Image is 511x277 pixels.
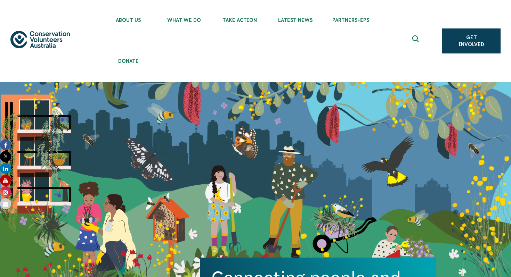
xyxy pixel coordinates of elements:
[100,58,156,64] span: Donate
[212,17,267,23] span: Take Action
[267,17,323,23] span: Latest News
[442,28,501,53] a: Get Involved
[408,33,425,49] button: Expand search box Close search box
[412,35,421,47] span: Expand search box
[100,17,156,23] span: About Us
[323,17,379,23] span: Partnerships
[156,17,212,23] span: What We Do
[10,31,70,48] img: logo.svg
